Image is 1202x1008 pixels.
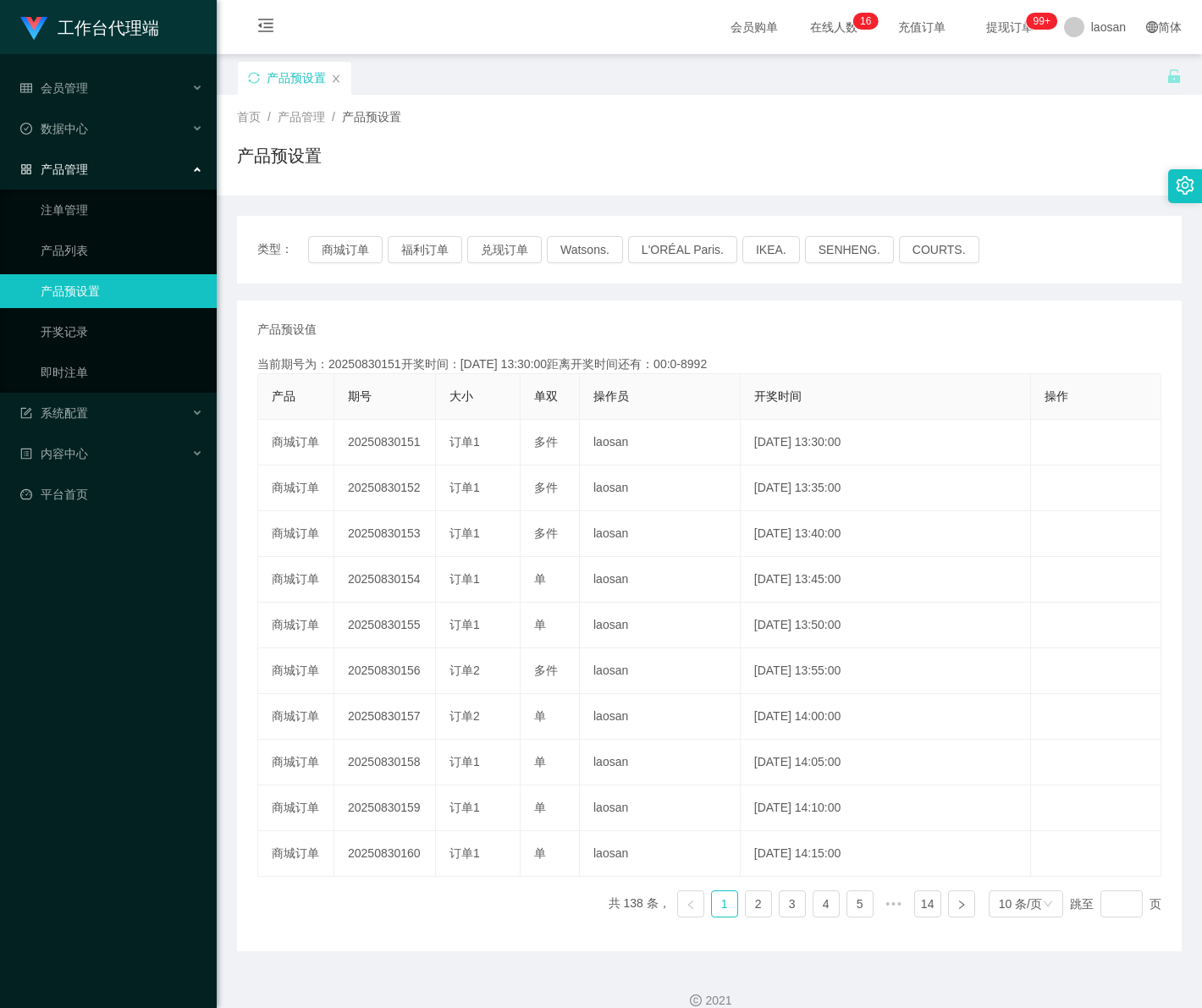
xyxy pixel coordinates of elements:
[332,110,335,124] span: /
[258,694,334,740] td: 商城订单
[348,389,372,403] span: 期号
[741,740,1031,785] td: [DATE] 14:05:00
[20,81,88,95] span: 会员管理
[741,648,1031,694] td: [DATE] 13:55:00
[780,891,805,917] a: 3
[449,664,480,677] span: 订单2
[20,123,32,135] i: 图标: check-circle-o
[267,110,271,124] span: /
[741,511,1031,557] td: [DATE] 13:40:00
[534,846,546,860] span: 单
[258,740,334,785] td: 商城订单
[1070,890,1161,917] div: 跳至 页
[41,274,203,308] a: 产品预设置
[534,572,546,586] span: 单
[20,17,47,41] img: logo.9652507e.png
[1027,13,1057,30] sup: 1024
[754,389,802,403] span: 开奖时间
[534,709,546,723] span: 单
[272,389,295,403] span: 产品
[880,890,907,917] li: 向后 5 页
[237,1,295,55] i: 图标: menu-fold
[20,82,32,94] i: 图标: table
[779,890,806,917] li: 3
[1146,21,1158,33] i: 图标: global
[846,890,874,917] li: 5
[915,891,940,917] a: 14
[20,20,159,34] a: 工作台代理端
[58,1,159,55] h1: 工作台代理端
[1166,69,1182,84] i: 图标: unlock
[20,163,32,175] i: 图标: appstore-o
[746,891,771,917] a: 2
[1043,899,1053,911] i: 图标: down
[308,236,383,263] button: 商城订单
[534,526,558,540] span: 多件
[609,890,670,917] li: 共 138 条，
[999,891,1042,917] div: 10 条/页
[20,407,32,419] i: 图标: form
[712,891,737,917] a: 1
[258,511,334,557] td: 商城订单
[334,465,436,511] td: 20250830152
[741,831,1031,877] td: [DATE] 14:15:00
[978,21,1042,33] span: 提现订单
[534,755,546,768] span: 单
[741,557,1031,603] td: [DATE] 13:45:00
[267,62,326,94] div: 产品预设置
[741,785,1031,831] td: [DATE] 14:10:00
[334,420,436,465] td: 20250830151
[802,21,866,33] span: 在线人数
[20,406,88,420] span: 系统配置
[449,572,480,586] span: 订单1
[278,110,325,124] span: 产品管理
[41,315,203,349] a: 开奖记录
[449,709,480,723] span: 订单2
[449,846,480,860] span: 订单1
[258,831,334,877] td: 商城订单
[580,465,741,511] td: laosan
[334,831,436,877] td: 20250830160
[741,465,1031,511] td: [DATE] 13:35:00
[580,740,741,785] td: laosan
[948,890,975,917] li: 下一页
[334,511,436,557] td: 20250830153
[580,603,741,648] td: laosan
[449,801,480,814] span: 订单1
[677,890,704,917] li: 上一页
[890,21,954,33] span: 充值订单
[334,785,436,831] td: 20250830159
[534,389,558,403] span: 单双
[20,448,32,460] i: 图标: profile
[593,389,629,403] span: 操作员
[847,891,873,917] a: 5
[258,603,334,648] td: 商城订单
[805,236,894,263] button: SENHENG.
[534,664,558,677] span: 多件
[449,618,480,631] span: 订单1
[334,603,436,648] td: 20250830155
[331,74,341,84] i: 图标: close
[866,13,872,30] p: 6
[248,72,260,84] i: 图标: sync
[745,890,772,917] li: 2
[711,890,738,917] li: 1
[20,162,88,176] span: 产品管理
[580,648,741,694] td: laosan
[957,900,967,910] i: 图标: right
[741,420,1031,465] td: [DATE] 13:30:00
[686,900,696,910] i: 图标: left
[813,890,840,917] li: 4
[257,355,1161,373] div: 当前期号为：20250830151开奖时间：[DATE] 13:30:00距离开奖时间还有：00:0-8992
[258,557,334,603] td: 商城订单
[41,234,203,267] a: 产品列表
[628,236,737,263] button: L'ORÉAL Paris.
[334,740,436,785] td: 20250830158
[449,435,480,449] span: 订单1
[258,465,334,511] td: 商城订单
[20,447,88,460] span: 内容中心
[1045,389,1068,403] span: 操作
[813,891,839,917] a: 4
[690,994,702,1006] i: 图标: copyright
[580,694,741,740] td: laosan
